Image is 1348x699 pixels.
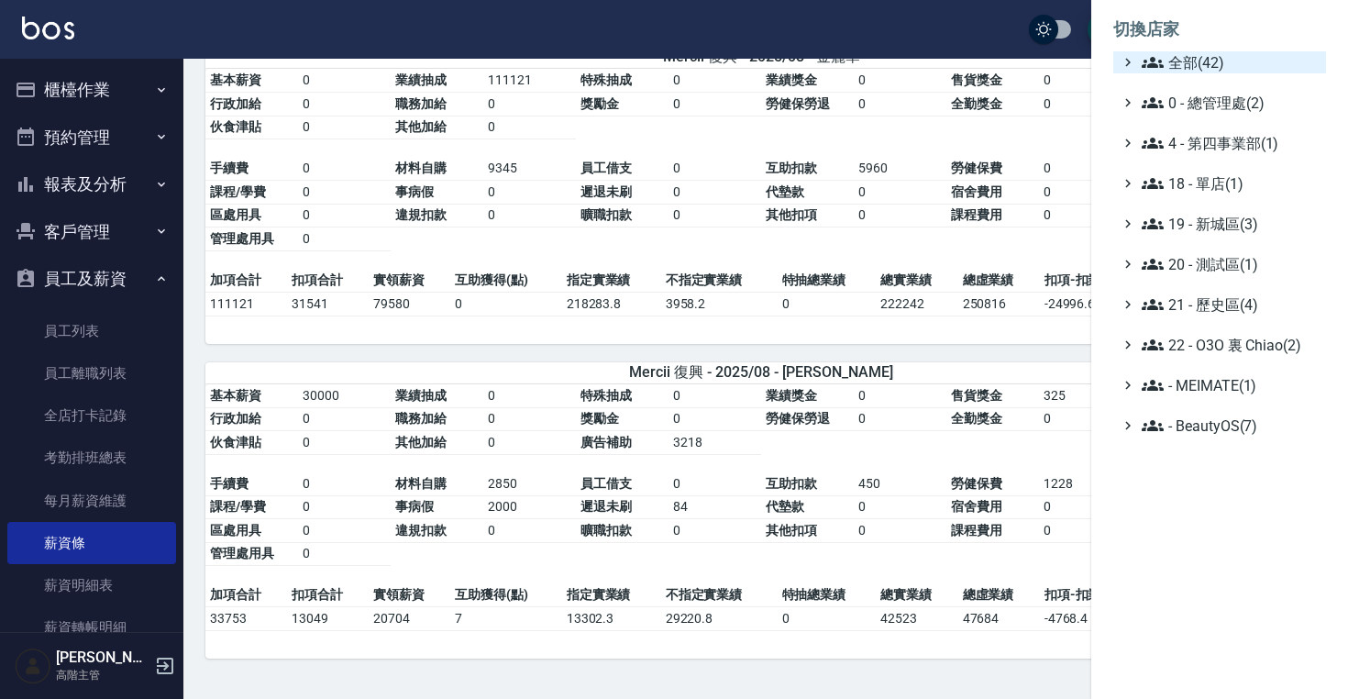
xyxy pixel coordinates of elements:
[1142,51,1319,73] span: 全部(42)
[1142,132,1319,154] span: 4 - 第四事業部(1)
[1142,92,1319,114] span: 0 - 總管理處(2)
[1142,294,1319,316] span: 21 - 歷史區(4)
[1142,374,1319,396] span: - MEIMATE(1)
[1142,213,1319,235] span: 19 - 新城區(3)
[1142,415,1319,437] span: - BeautyOS(7)
[1142,172,1319,194] span: 18 - 單店(1)
[1142,334,1319,356] span: 22 - O3O 裏 Chiao(2)
[1113,7,1326,51] li: 切換店家
[1142,253,1319,275] span: 20 - 測試區(1)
